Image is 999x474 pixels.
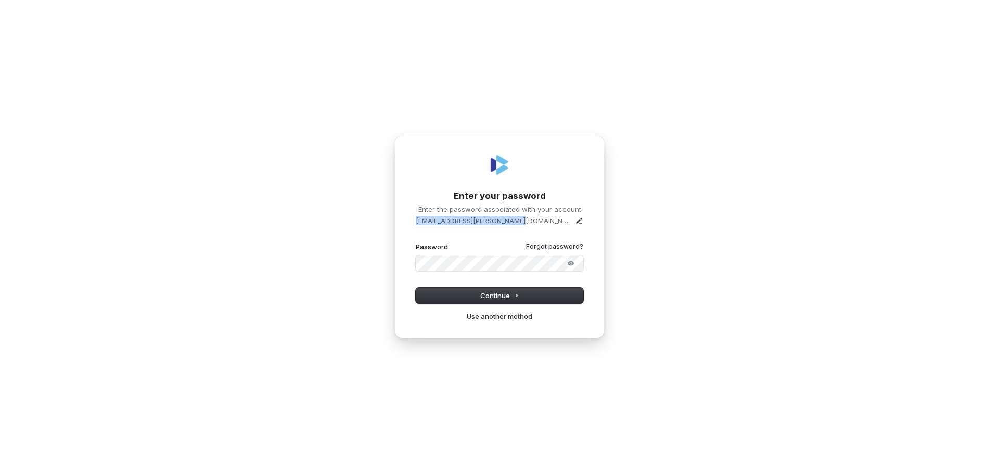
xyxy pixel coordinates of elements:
[416,204,583,214] p: Enter the password associated with your account
[416,242,448,251] label: Password
[526,242,583,251] a: Forgot password?
[416,190,583,202] h1: Enter your password
[487,152,512,177] img: Coverbase
[560,257,581,270] button: Show password
[416,288,583,303] button: Continue
[575,216,583,225] button: Edit
[416,216,571,225] p: [EMAIL_ADDRESS][PERSON_NAME][DOMAIN_NAME]
[480,291,519,300] span: Continue
[467,312,532,321] a: Use another method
